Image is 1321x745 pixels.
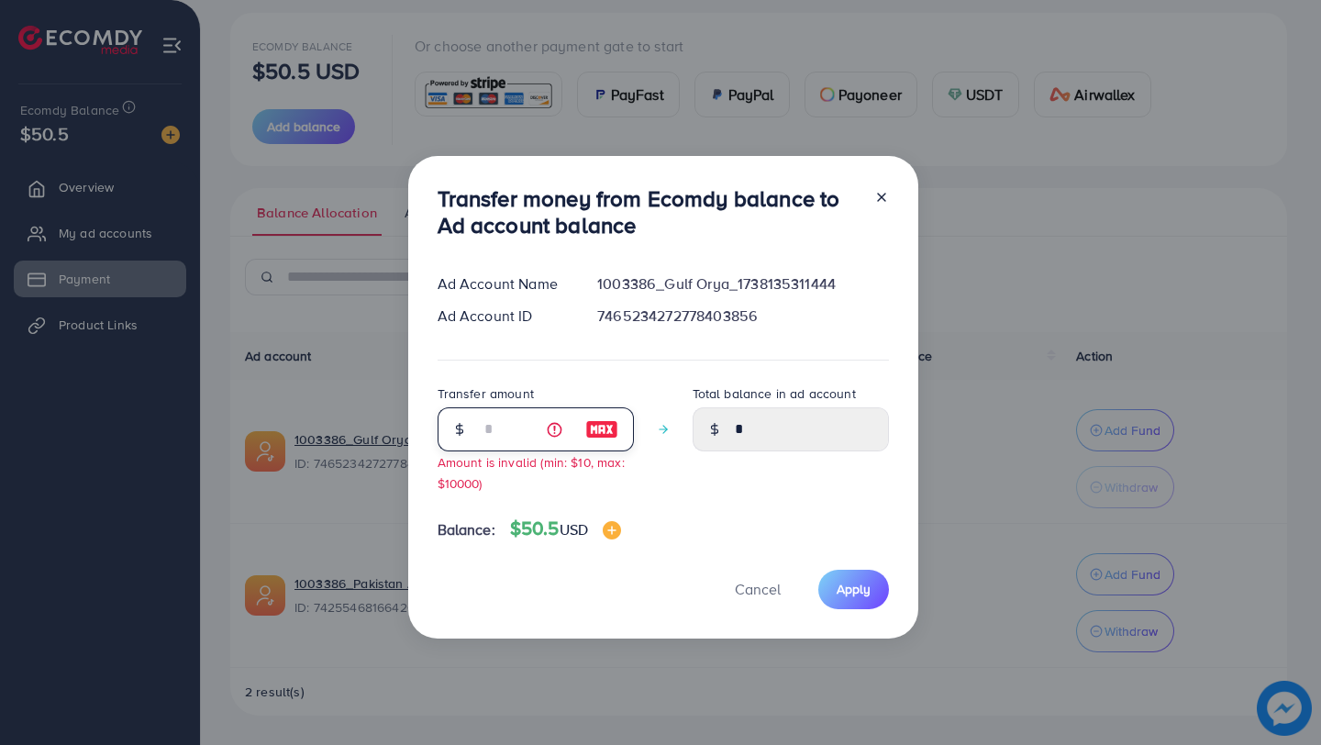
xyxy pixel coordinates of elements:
span: USD [560,519,588,539]
span: Apply [837,580,871,598]
div: Ad Account ID [423,306,583,327]
div: 7465234272778403856 [583,306,903,327]
label: Total balance in ad account [693,384,856,403]
h4: $50.5 [510,517,621,540]
small: Amount is invalid (min: $10, max: $10000) [438,453,625,492]
span: Balance: [438,519,495,540]
button: Cancel [712,570,804,609]
label: Transfer amount [438,384,534,403]
button: Apply [818,570,889,609]
h3: Transfer money from Ecomdy balance to Ad account balance [438,185,860,239]
div: Ad Account Name [423,273,583,295]
img: image [603,521,621,539]
div: 1003386_Gulf Orya_1738135311444 [583,273,903,295]
span: Cancel [735,579,781,599]
img: image [585,418,618,440]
